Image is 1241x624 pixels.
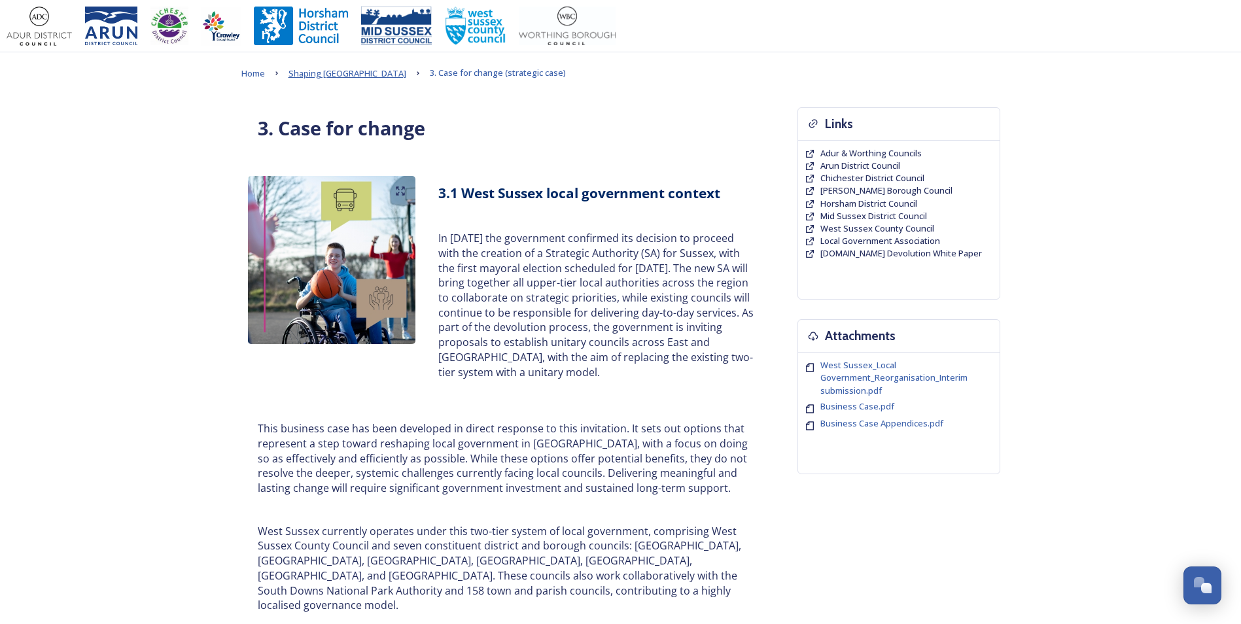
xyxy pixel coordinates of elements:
span: 3. Case for change (strategic case) [430,67,566,78]
p: West Sussex currently operates under this two-tier system of local government, comprising West Su... [258,524,755,613]
a: Chichester District Council [820,172,924,184]
span: Business Case Appendices.pdf [820,417,943,429]
span: [PERSON_NAME] Borough Council [820,184,953,196]
span: Shaping [GEOGRAPHIC_DATA] [288,67,406,79]
a: Arun District Council [820,160,900,172]
span: Home [241,67,265,79]
p: In [DATE] the government confirmed its decision to proceed with the creation of a Strategic Autho... [438,231,754,379]
img: CDC%20Logo%20-%20you%20may%20have%20a%20better%20version.jpg [150,7,188,46]
a: [DOMAIN_NAME] Devolution White Paper [820,247,982,260]
span: West Sussex_Local Government_Reorganisation_Interim submission.pdf [820,359,968,396]
a: Local Government Association [820,235,940,247]
a: Horsham District Council [820,198,917,210]
a: Adur & Worthing Councils [820,147,922,160]
strong: 3. Case for change [258,115,425,141]
span: Arun District Council [820,160,900,171]
span: West Sussex County Council [820,222,934,234]
span: Business Case.pdf [820,400,894,412]
img: 150ppimsdc%20logo%20blue.png [361,7,432,46]
img: WSCCPos-Spot-25mm.jpg [445,7,506,46]
a: Home [241,65,265,81]
img: Worthing_Adur%20%281%29.jpg [519,7,616,46]
a: West Sussex County Council [820,222,934,235]
img: Adur%20logo%20%281%29.jpeg [7,7,72,46]
strong: 3.1 ﻿West Sussex local government context [438,184,720,202]
p: This business case has been developed in direct response to this invitation. It sets out options ... [258,421,755,496]
span: Adur & Worthing Councils [820,147,922,159]
h3: Links [825,114,853,133]
span: Horsham District Council [820,198,917,209]
img: Horsham%20DC%20Logo.jpg [254,7,348,46]
button: Open Chat [1183,566,1221,604]
a: [PERSON_NAME] Borough Council [820,184,953,197]
h3: Attachments [825,326,896,345]
img: Crawley%20BC%20logo.jpg [201,7,241,46]
a: Shaping [GEOGRAPHIC_DATA] [288,65,406,81]
img: Arun%20District%20Council%20logo%20blue%20CMYK.jpg [85,7,137,46]
span: [DOMAIN_NAME] Devolution White Paper [820,247,982,259]
a: Mid Sussex District Council [820,210,927,222]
